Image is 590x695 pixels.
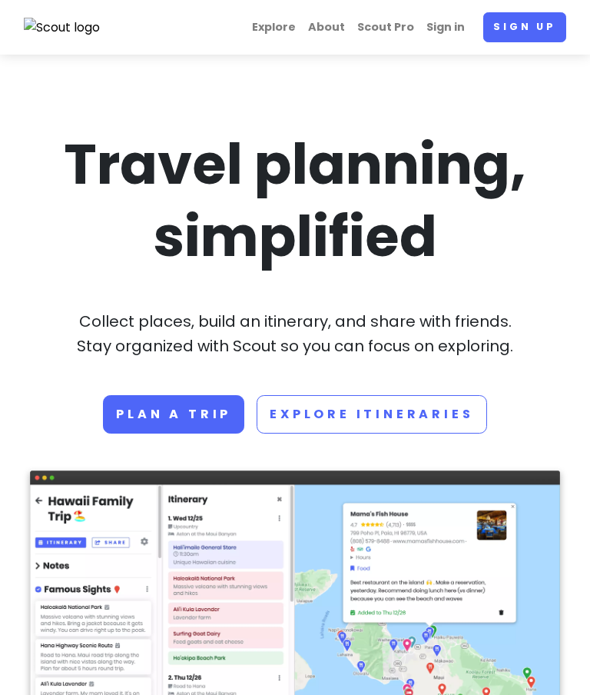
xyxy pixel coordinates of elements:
[30,309,560,358] p: Collect places, build an itinerary, and share with friends. Stay organized with Scout so you can ...
[483,12,566,42] a: Sign up
[30,128,560,272] h1: Travel planning, simplified
[420,12,471,42] a: Sign in
[257,395,486,434] a: Explore Itineraries
[351,12,420,42] a: Scout Pro
[302,12,351,42] a: About
[246,12,302,42] a: Explore
[103,395,244,434] a: Plan a trip
[24,18,101,38] img: Scout logo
